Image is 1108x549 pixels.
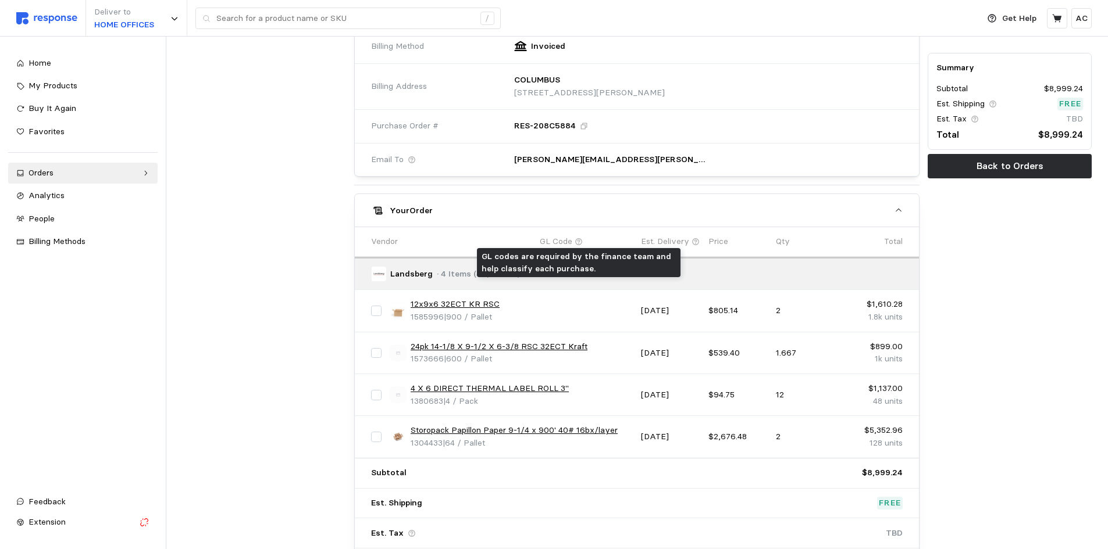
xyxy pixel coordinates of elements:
p: Est. Tax [936,113,967,125]
p: Price [708,235,728,248]
p: Total [936,127,959,142]
span: Billing Method [371,40,424,53]
span: | 64 / Pallet [443,437,485,448]
a: 4 X 6 DIRECT THERMAL LABEL ROLL 3" [411,382,569,395]
a: Home [8,53,158,74]
p: TBD [886,527,903,540]
p: Subtotal [936,82,968,95]
img: svg%3e [390,386,407,403]
p: $8,999.24 [862,467,903,479]
a: Billing Methods [8,231,158,252]
img: f839ba34-88a2-40c2-a3e0-ede47def5b3e.jpeg [390,303,407,320]
button: Extension [8,512,158,533]
span: | 900 / Pallet [444,311,492,322]
span: My Products [28,80,77,91]
span: Feedback [28,496,66,507]
p: $899.00 [843,340,903,353]
p: Vendor [371,235,398,248]
p: 2 [776,430,835,443]
p: $5,352.96 [843,424,903,437]
p: [DATE] [641,389,700,401]
p: [DATE] [641,430,700,443]
a: 24pk 14-1/8 X 9-1/2 X 6-3/8 RSC 32ECT Kraft [411,340,587,353]
p: Est. Shipping [936,98,985,110]
h5: Your Order [390,204,433,217]
p: 128 units [843,437,903,450]
button: YourOrder [355,194,919,227]
a: My Products [8,76,158,96]
p: Invoiced [531,40,565,53]
span: Email To [371,153,404,166]
span: 1380683 [411,396,443,406]
h5: Summary [936,62,1083,74]
p: 12 [776,389,835,401]
a: 12x9x6 32ECT KR RSC [411,298,500,311]
span: Extension [28,516,66,527]
p: $8,999.24 [1044,82,1083,95]
p: 1.667 [776,347,835,360]
p: Est. Shipping [371,497,422,509]
a: Buy It Again [8,98,158,119]
span: Analytics [28,190,65,200]
span: Billing Address [371,80,427,93]
p: GL Code [540,235,572,248]
a: Storopack Papillon Paper 9-1/4 x 900' 40# 16bx/layer [411,424,618,437]
button: Back to Orders [928,154,1092,178]
p: COLUMBUS [514,74,560,87]
span: Billing Methods [28,236,85,246]
p: Subtotal [371,467,407,479]
p: $805.14 [708,304,768,317]
p: Get Help [1002,12,1036,25]
p: Est. Tax [371,527,404,540]
input: Search for a product name or SKU [216,8,474,29]
p: 2 [776,304,835,317]
p: $2,676.48 [708,430,768,443]
p: AC [1075,12,1088,25]
p: Landsberg [390,268,433,281]
p: Free [879,497,901,509]
p: Free [1059,98,1081,110]
span: 1304433 [411,437,443,448]
p: HOME OFFICES [94,19,154,31]
img: svg%3e [16,12,77,24]
p: Back to Orders [977,159,1043,173]
p: 1.8k units [843,311,903,324]
p: Total [884,235,903,248]
p: $94.75 [708,389,768,401]
p: TBD [1066,113,1083,125]
p: Deliver to [94,6,154,19]
span: People [28,213,55,224]
p: $1,610.28 [843,298,903,311]
img: 8c8c8e24-e2ef-4025-955d-ba1fb5253417.jpeg [390,429,407,446]
p: [DATE] [641,304,700,317]
span: | 4 / Pack [443,396,478,406]
div: / [480,12,494,26]
button: Feedback [8,491,158,512]
p: Est. Delivery [641,235,689,248]
span: Buy It Again [28,103,76,113]
p: $539.40 [708,347,768,360]
a: Analytics [8,185,158,206]
button: AC [1071,8,1092,28]
div: Landsberg· 4 Items ($8,999.24) [355,30,919,177]
div: Orders [28,167,137,180]
p: [STREET_ADDRESS][PERSON_NAME] [514,87,665,99]
img: svg%3e [390,345,407,361]
a: Favorites [8,121,158,142]
p: $8,999.24 [1038,127,1083,142]
span: 1573666 [411,353,444,364]
span: Favorites [28,126,65,137]
p: [PERSON_NAME][EMAIL_ADDRESS][PERSON_NAME][DOMAIN_NAME] [514,153,708,166]
p: $1,137.00 [843,382,903,395]
span: 1585996 [411,311,444,322]
p: · 4 Items ($8,999.24) [437,268,520,281]
button: Get Help [981,8,1043,30]
span: Purchase Order # [371,120,439,132]
span: | 600 / Pallet [444,353,492,364]
p: 1k units [843,353,903,365]
p: RES-208C5884 [514,120,576,132]
p: [DATE] [641,347,700,360]
a: People [8,209,158,229]
a: Orders [8,163,158,184]
p: 48 units [843,395,903,408]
